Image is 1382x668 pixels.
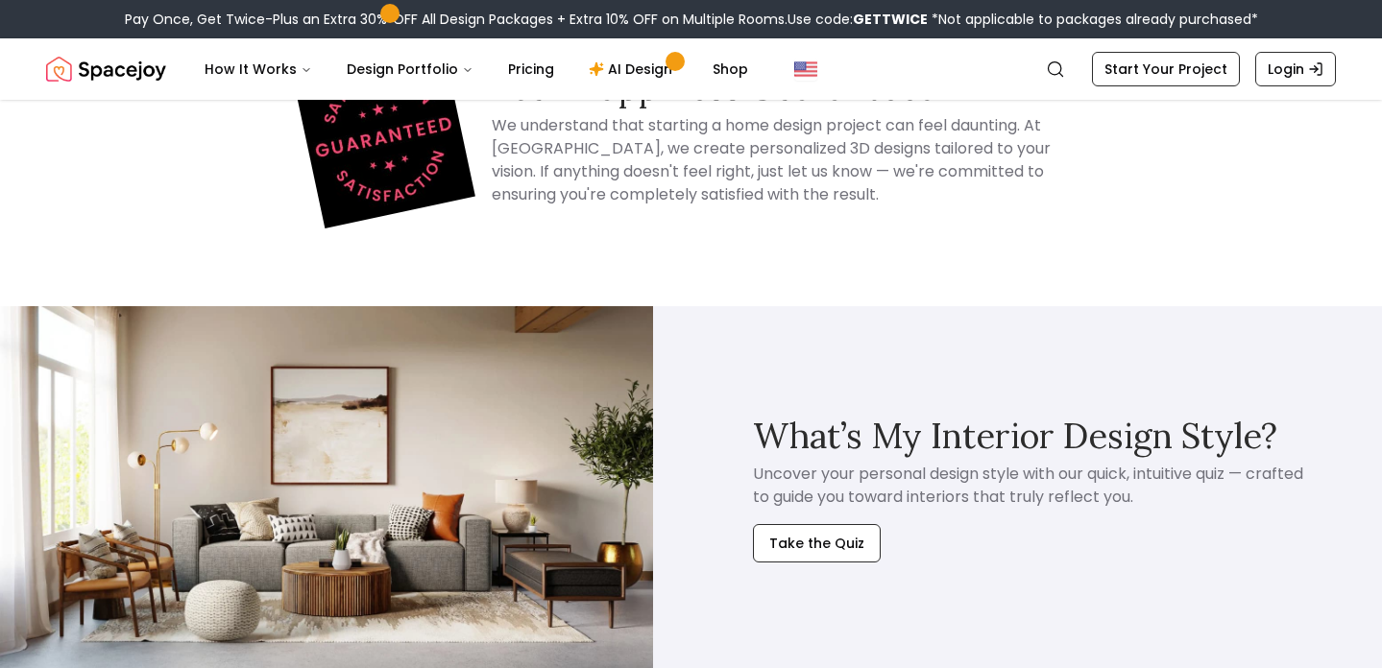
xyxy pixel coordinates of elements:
a: Login [1255,52,1336,86]
a: Take the Quiz [753,509,881,562]
span: *Not applicable to packages already purchased* [928,10,1258,29]
p: Uncover your personal design style with our quick, intuitive quiz — crafted to guide you toward i... [753,463,1306,509]
img: Spacejoy logo representing our Happiness Guaranteed promise [293,46,475,228]
button: How It Works [189,50,327,88]
h4: We understand that starting a home design project can feel daunting. At [GEOGRAPHIC_DATA], we cre... [492,114,1076,206]
b: GETTWICE [853,10,928,29]
a: AI Design [573,50,693,88]
a: Spacejoy [46,50,166,88]
button: Take the Quiz [753,524,881,562]
span: Use code: [788,10,928,29]
div: Pay Once, Get Twice-Plus an Extra 30% OFF All Design Packages + Extra 10% OFF on Multiple Rooms. [125,10,1258,29]
nav: Main [189,50,764,88]
div: Happiness Guarantee Information [261,60,1122,214]
img: United States [794,58,817,81]
a: Shop [697,50,764,88]
nav: Global [46,38,1336,100]
h3: Your Happiness Guaranteed [492,68,1076,107]
h3: What’s My Interior Design Style? [753,417,1277,455]
a: Start Your Project [1092,52,1240,86]
a: Pricing [493,50,570,88]
img: Spacejoy Logo [46,50,166,88]
button: Design Portfolio [331,50,489,88]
